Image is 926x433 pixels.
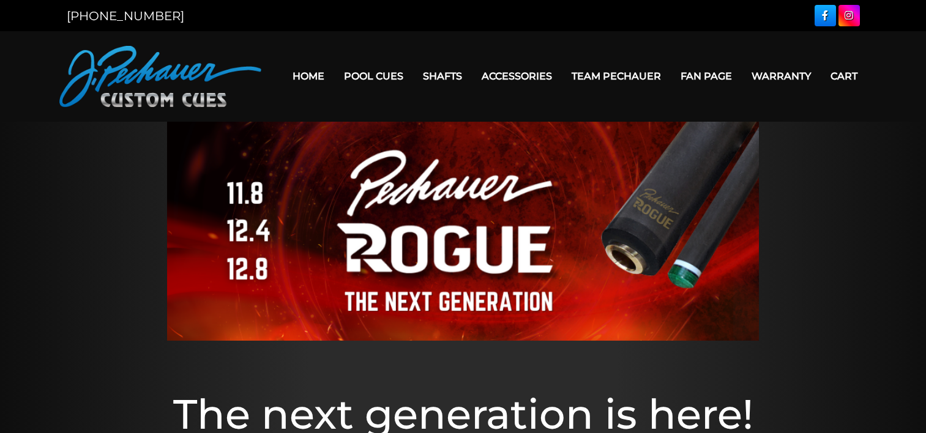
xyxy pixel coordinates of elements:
[59,46,261,107] img: Pechauer Custom Cues
[742,61,821,92] a: Warranty
[67,9,184,23] a: [PHONE_NUMBER]
[821,61,867,92] a: Cart
[472,61,562,92] a: Accessories
[413,61,472,92] a: Shafts
[283,61,334,92] a: Home
[334,61,413,92] a: Pool Cues
[671,61,742,92] a: Fan Page
[562,61,671,92] a: Team Pechauer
